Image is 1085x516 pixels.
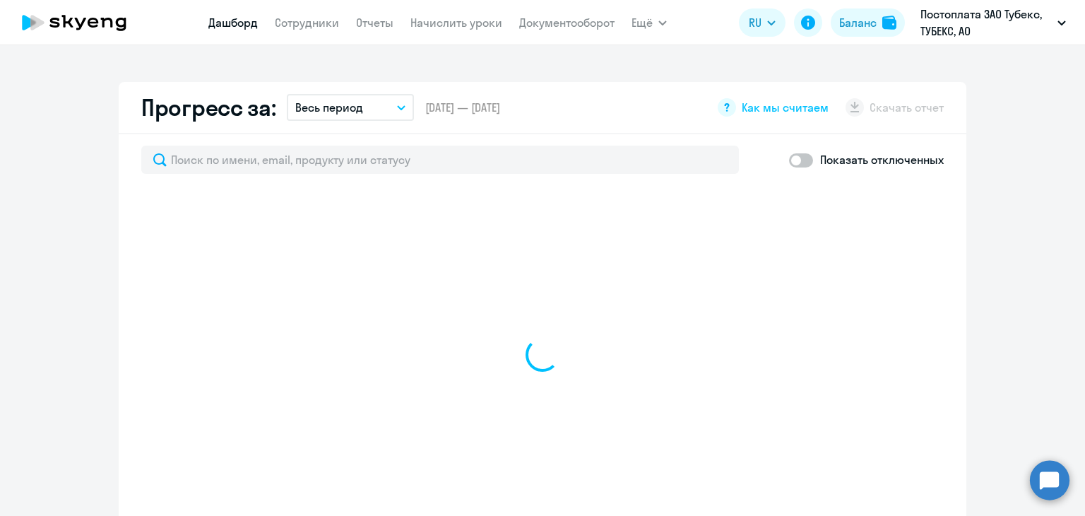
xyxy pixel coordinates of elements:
[739,8,785,37] button: RU
[356,16,393,30] a: Отчеты
[632,14,653,31] span: Ещё
[839,14,877,31] div: Баланс
[425,100,500,115] span: [DATE] — [DATE]
[208,16,258,30] a: Дашборд
[882,16,896,30] img: balance
[287,94,414,121] button: Весь период
[519,16,615,30] a: Документооборот
[820,151,944,168] p: Показать отключенных
[920,6,1052,40] p: Постоплата ЗАО Тубекс, ТУБЕКС, АО
[410,16,502,30] a: Начислить уроки
[141,146,739,174] input: Поиск по имени, email, продукту или статусу
[831,8,905,37] button: Балансbalance
[913,6,1073,40] button: Постоплата ЗАО Тубекс, ТУБЕКС, АО
[295,99,363,116] p: Весь период
[275,16,339,30] a: Сотрудники
[742,100,829,115] span: Как мы считаем
[141,93,275,122] h2: Прогресс за:
[632,8,667,37] button: Ещё
[749,14,761,31] span: RU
